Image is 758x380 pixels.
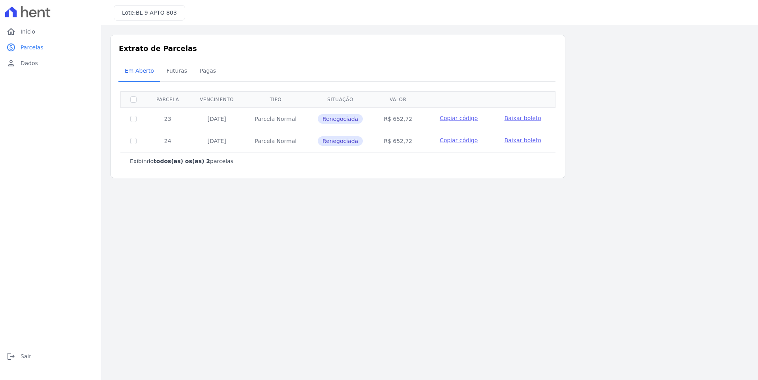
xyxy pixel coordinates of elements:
[6,27,16,36] i: home
[189,91,244,107] th: Vencimento
[244,107,307,130] td: Parcela Normal
[146,107,189,130] td: 23
[3,55,98,71] a: personDados
[122,9,177,17] h3: Lote:
[6,352,16,361] i: logout
[505,136,541,144] a: Baixar boleto
[3,40,98,55] a: paidParcelas
[307,91,373,107] th: Situação
[373,130,422,152] td: R$ 652,72
[21,28,35,36] span: Início
[130,157,233,165] p: Exibindo parcelas
[189,107,244,130] td: [DATE]
[244,130,307,152] td: Parcela Normal
[21,59,38,67] span: Dados
[146,130,189,152] td: 24
[6,58,16,68] i: person
[3,24,98,40] a: homeInício
[440,137,478,143] span: Copiar código
[244,91,307,107] th: Tipo
[193,61,222,82] a: Pagas
[146,91,189,107] th: Parcela
[3,348,98,364] a: logoutSair
[440,115,478,121] span: Copiar código
[318,136,363,146] span: Renegociada
[373,107,422,130] td: R$ 652,72
[120,63,159,79] span: Em Aberto
[505,137,541,143] span: Baixar boleto
[136,9,177,16] span: BL 9 APTO 803
[189,130,244,152] td: [DATE]
[154,158,210,164] b: todos(as) os(as) 2
[21,352,31,360] span: Sair
[373,91,422,107] th: Valor
[21,43,43,51] span: Parcelas
[6,43,16,52] i: paid
[505,115,541,121] span: Baixar boleto
[162,63,192,79] span: Futuras
[118,61,160,82] a: Em Aberto
[318,114,363,124] span: Renegociada
[119,43,557,54] h3: Extrato de Parcelas
[160,61,193,82] a: Futuras
[432,114,485,122] button: Copiar código
[432,136,485,144] button: Copiar código
[195,63,221,79] span: Pagas
[505,114,541,122] a: Baixar boleto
